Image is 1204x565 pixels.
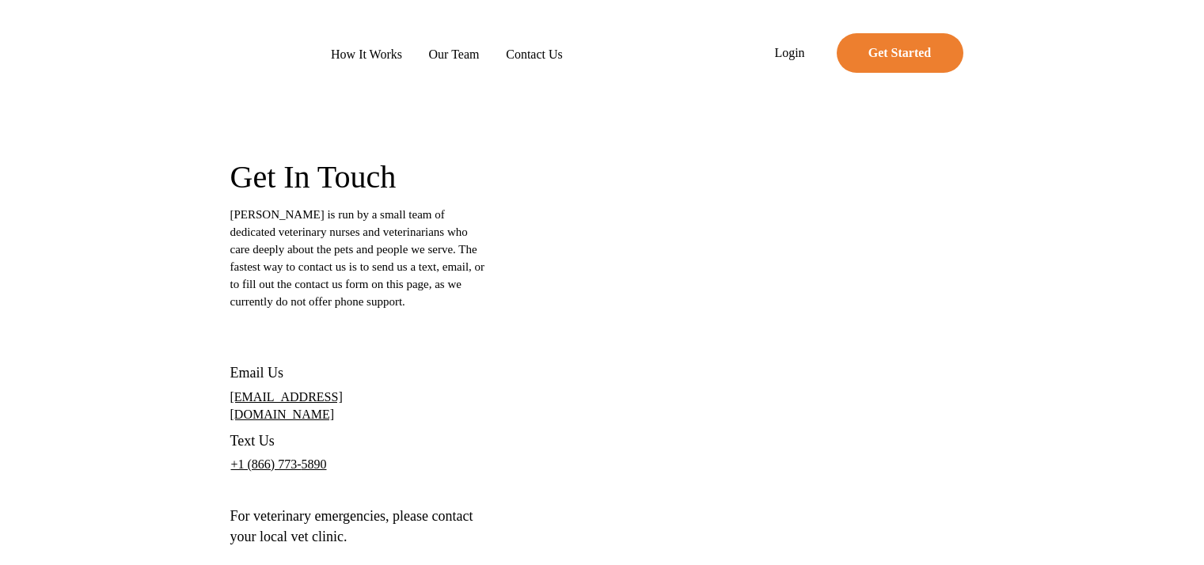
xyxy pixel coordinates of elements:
a: Contact Us [493,47,576,63]
a: [EMAIL_ADDRESS][DOMAIN_NAME] [230,390,343,421]
span: Get In Touch [230,159,397,195]
span: Our Team [416,47,493,62]
u: 5890 [302,457,327,471]
strong: Get Started [868,46,932,59]
span: Contact Us [493,47,576,62]
span: Login [754,45,826,60]
span: Email Us [230,365,284,381]
a: Get Started [837,33,963,73]
span: [PERSON_NAME] is run by a small team of dedicated veterinary nurses and veterinarians who care de... [230,208,485,308]
span: For veterinary emergencies, please contact your local vet clinic. [230,508,473,544]
a: Login [754,33,826,73]
span: How It Works [320,47,414,62]
a: How It Works [320,47,414,63]
a: +1 (866) 773- [231,457,302,471]
span: Text Us [230,433,275,449]
a: Our Team [416,47,493,63]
